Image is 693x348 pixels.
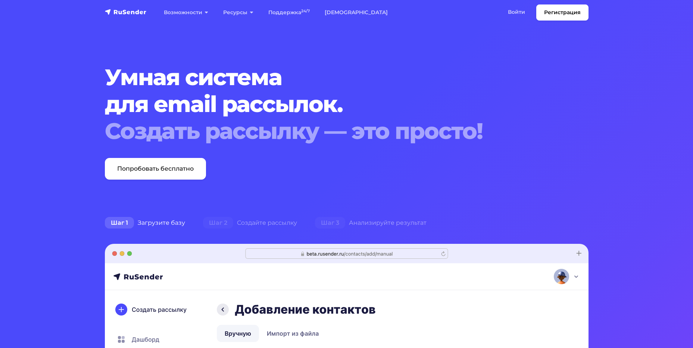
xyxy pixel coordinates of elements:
a: Ресурсы [216,5,261,20]
div: Загрузите базу [96,215,194,230]
a: Регистрация [536,4,589,21]
a: Войти [500,4,533,20]
div: Создать рассылку — это просто! [105,118,547,145]
img: RuSender [105,8,147,16]
span: Шаг 2 [203,217,233,229]
div: Создайте рассылку [194,215,306,230]
span: Шаг 3 [315,217,345,229]
sup: 24/7 [301,9,310,13]
div: Анализируйте результат [306,215,436,230]
a: [DEMOGRAPHIC_DATA] [317,5,395,20]
a: Попробовать бесплатно [105,158,206,180]
a: Возможности [156,5,216,20]
h1: Умная система для email рассылок. [105,64,547,145]
span: Шаг 1 [105,217,134,229]
a: Поддержка24/7 [261,5,317,20]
